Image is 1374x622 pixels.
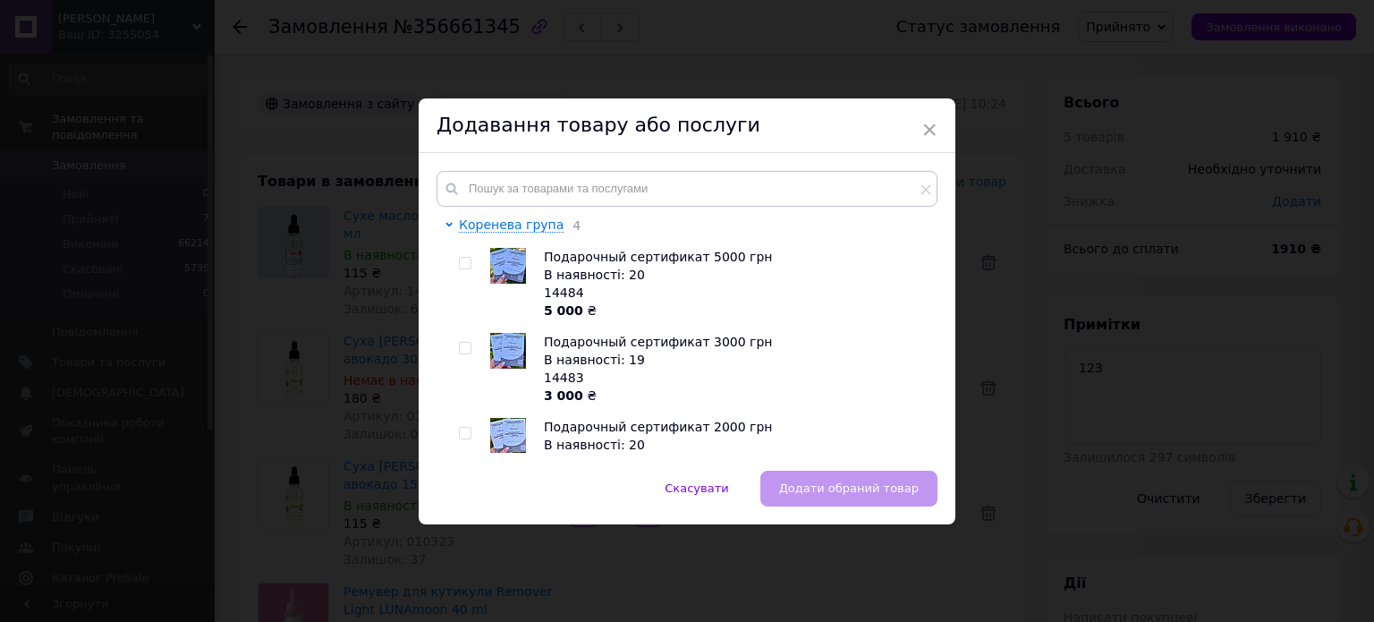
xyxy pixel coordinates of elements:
[544,420,772,434] span: Подарочный сертификат 2000 грн
[544,266,928,284] div: В наявності: 20
[564,218,581,233] span: 4
[544,302,928,320] div: ₴
[544,371,584,385] span: 14483
[490,333,526,369] img: Подарочный сертификат 3000 грн
[544,303,583,318] b: 5 000
[544,387,928,405] div: ₴
[490,248,526,284] img: Подарочный сертификат 5000 грн
[544,351,928,369] div: В наявності: 19
[419,98,955,153] div: Додавання товару або послуги
[490,418,526,454] img: Подарочный сертификат 2000 грн
[437,171,937,207] input: Пошук за товарами та послугами
[921,115,937,145] span: ×
[646,471,747,507] button: Скасувати
[544,250,772,264] span: Подарочный сертификат 5000 грн
[544,335,772,349] span: Подарочный сертификат 3000 грн
[544,436,928,454] div: В наявності: 20
[544,285,584,300] span: 14484
[544,388,583,403] b: 3 000
[459,217,564,232] span: Коренева група
[665,481,728,495] span: Скасувати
